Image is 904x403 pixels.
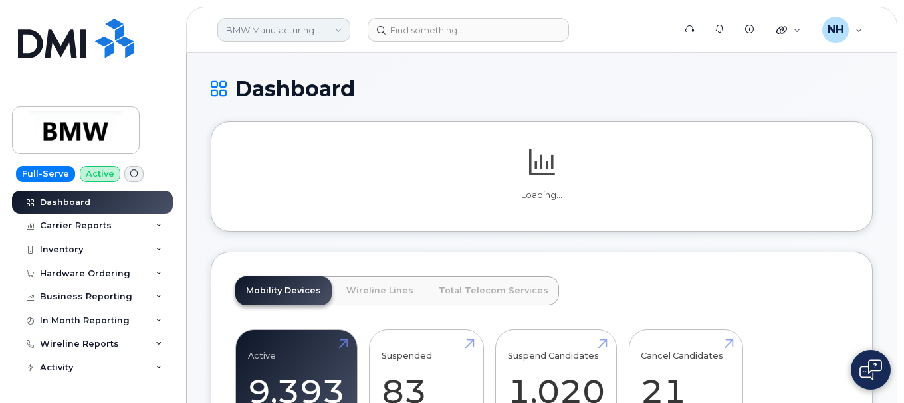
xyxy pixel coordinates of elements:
h1: Dashboard [211,77,873,100]
a: Total Telecom Services [428,276,559,305]
a: Mobility Devices [235,276,332,305]
p: Loading... [235,189,848,201]
img: Open chat [859,359,882,380]
a: Wireline Lines [336,276,424,305]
